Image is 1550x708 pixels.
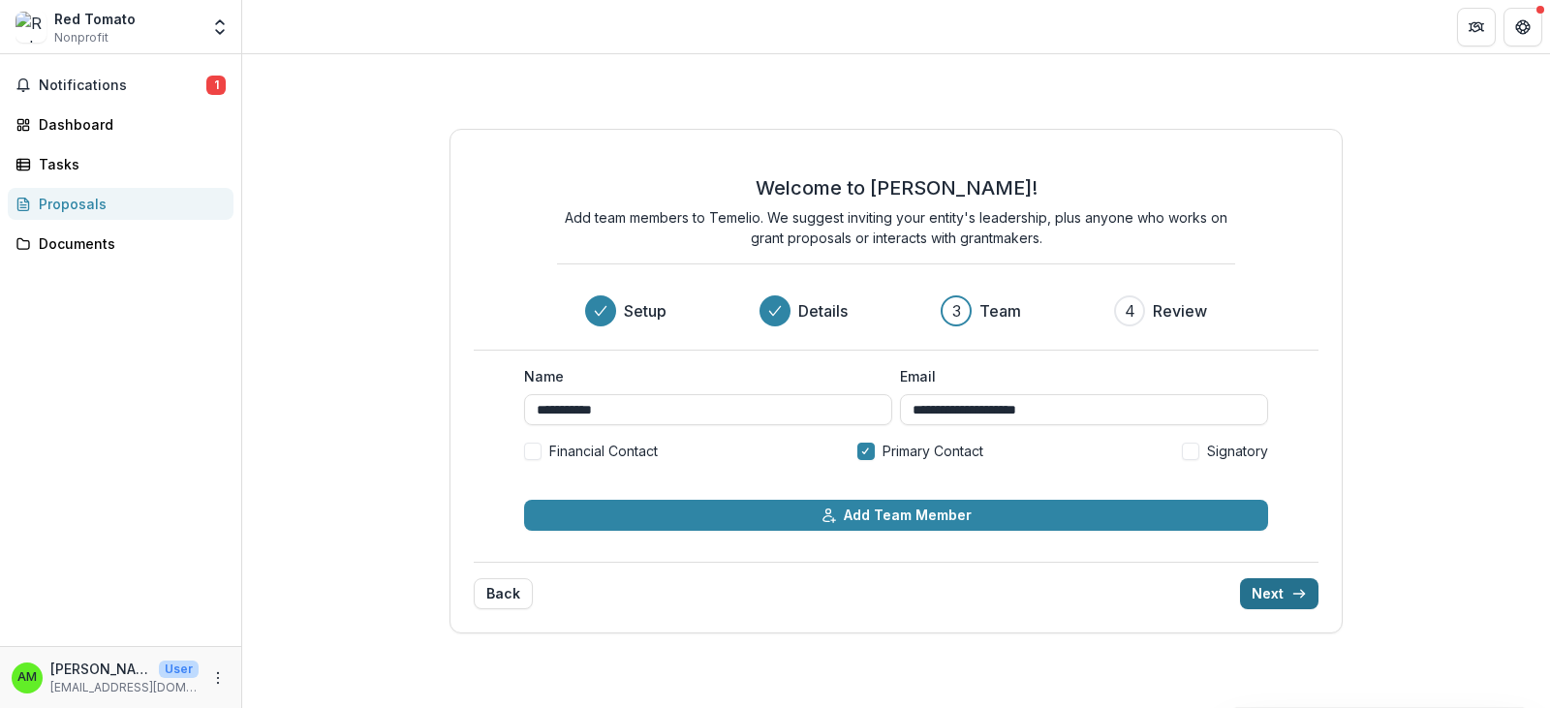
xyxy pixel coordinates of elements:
a: Documents [8,228,233,260]
div: Dashboard [39,114,218,135]
div: 4 [1125,299,1135,323]
div: Red Tomato [54,9,136,29]
p: Add team members to Temelio. We suggest inviting your entity's leadership, plus anyone who works ... [557,207,1235,248]
div: Documents [39,233,218,254]
div: Proposals [39,194,218,214]
div: Progress [585,295,1207,326]
button: Get Help [1503,8,1542,46]
h2: Welcome to [PERSON_NAME]! [756,176,1038,200]
a: Proposals [8,188,233,220]
div: Tasks [39,154,218,174]
a: Tasks [8,148,233,180]
button: Add Team Member [524,500,1268,531]
span: Nonprofit [54,29,108,46]
button: Notifications1 [8,70,233,101]
p: [EMAIL_ADDRESS][DOMAIN_NAME] [50,679,199,696]
span: Financial Contact [549,441,658,461]
button: Back [474,578,533,609]
p: User [159,661,199,678]
p: [PERSON_NAME] [50,659,151,679]
button: Partners [1457,8,1496,46]
h3: Team [979,299,1021,323]
button: More [206,666,230,690]
span: Notifications [39,77,206,94]
label: Name [524,366,881,386]
span: Primary Contact [883,441,983,461]
label: Email [900,366,1256,386]
button: Next [1240,578,1318,609]
span: Signatory [1207,441,1268,461]
div: Angel Medez [17,671,37,684]
div: 3 [952,299,961,323]
h3: Details [798,299,848,323]
a: Dashboard [8,108,233,140]
button: Open entity switcher [206,8,233,46]
span: 1 [206,76,226,95]
img: Red Tomato [15,12,46,43]
h3: Setup [624,299,666,323]
h3: Review [1153,299,1207,323]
